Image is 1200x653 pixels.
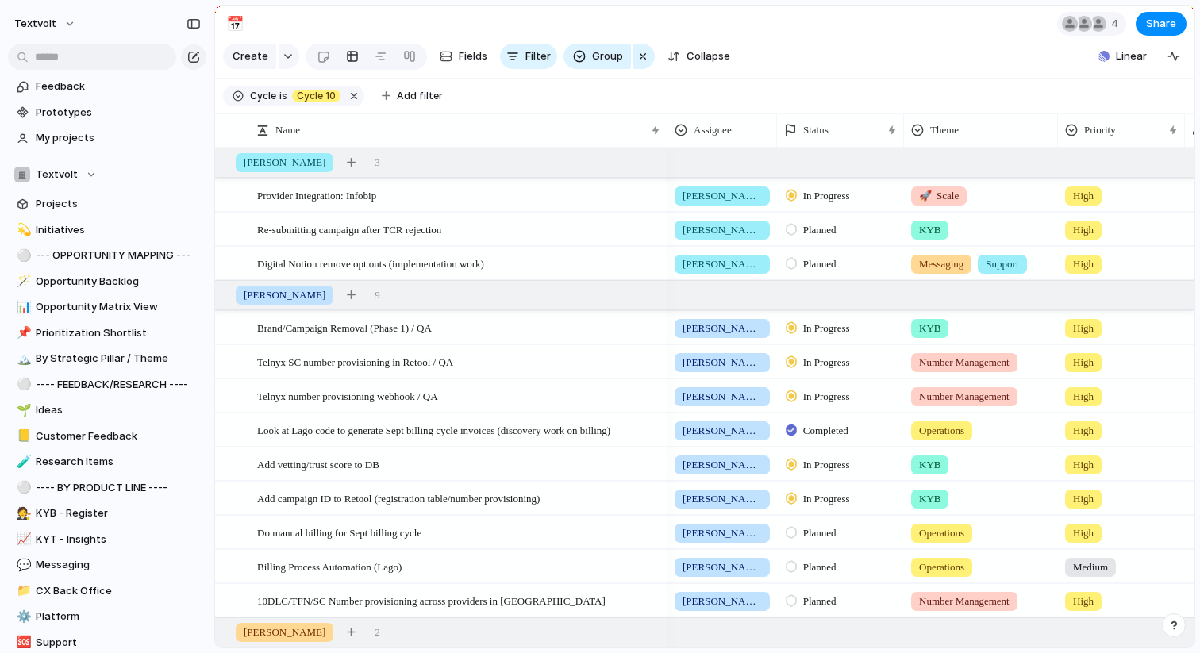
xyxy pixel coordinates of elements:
[803,559,837,575] span: Planned
[919,321,940,336] span: KYB
[226,13,244,34] div: 📅
[14,377,30,393] button: ⚪
[919,491,940,507] span: KYB
[8,163,206,186] button: Textvolt
[592,48,623,64] span: Group
[36,505,201,521] span: KYB - Register
[36,428,201,444] span: Customer Feedback
[803,256,837,272] span: Planned
[803,593,837,609] span: Planned
[803,188,850,204] span: In Progress
[1073,188,1094,204] span: High
[8,270,206,294] div: 🪄Opportunity Backlog
[375,155,380,171] span: 3
[919,190,932,202] span: 🚀
[803,222,837,238] span: Planned
[8,192,206,216] a: Projects
[1084,122,1116,138] span: Priority
[8,321,206,345] a: 📌Prioritization Shortlist
[986,256,1018,272] span: Support
[803,321,850,336] span: In Progress
[14,532,30,547] button: 📈
[17,247,28,265] div: ⚪
[1073,491,1094,507] span: High
[1073,321,1094,336] span: High
[803,423,848,439] span: Completed
[375,624,380,640] span: 2
[525,48,551,64] span: Filter
[36,454,201,470] span: Research Items
[17,324,28,342] div: 📌
[36,377,201,393] span: ---- FEEDBACK/RESEARCH ----
[14,299,30,315] button: 📊
[17,401,28,420] div: 🌱
[1073,559,1108,575] span: Medium
[1136,12,1187,36] button: Share
[17,298,28,317] div: 📊
[8,398,206,422] div: 🌱Ideas
[14,16,56,32] span: textvolt
[919,188,959,204] span: Scale
[683,389,762,405] span: [PERSON_NAME]
[683,188,762,204] span: [PERSON_NAME]
[257,220,441,238] span: Re-submitting campaign after TCR rejection
[803,525,837,541] span: Planned
[8,126,206,150] a: My projects
[8,424,206,448] div: 📒Customer Feedback
[17,478,28,497] div: ⚪
[683,559,762,575] span: [PERSON_NAME]
[14,325,30,341] button: 📌
[14,222,30,238] button: 💫
[919,222,940,238] span: KYB
[36,480,201,496] span: ---- BY PRODUCT LINE ----
[257,557,402,575] span: Billing Process Automation (Lago)
[7,11,84,36] button: textvolt
[8,347,206,371] a: 🏔️By Strategic Pillar / Theme
[257,186,376,204] span: Provider Integration: Infobip
[397,89,443,103] span: Add filter
[1073,423,1094,439] span: High
[1073,222,1094,238] span: High
[8,244,206,267] a: ⚪--- OPPORTUNITY MAPPING ---
[375,287,380,303] span: 9
[803,355,850,371] span: In Progress
[1073,256,1094,272] span: High
[500,44,557,69] button: Filter
[661,44,737,69] button: Collapse
[297,89,336,103] span: Cycle 10
[919,389,1010,405] span: Number Management
[919,423,964,439] span: Operations
[8,501,206,525] div: 🧑‍⚖️KYB - Register
[8,75,206,98] a: Feedback
[257,489,540,507] span: Add campaign ID to Retool (registration table/number provisioning)
[257,254,484,272] span: Digital Notion remove opt outs (implementation work)
[14,454,30,470] button: 🧪
[372,85,452,107] button: Add filter
[17,453,28,471] div: 🧪
[919,457,940,473] span: KYB
[17,375,28,394] div: ⚪
[289,87,344,105] button: Cycle 10
[1073,355,1094,371] span: High
[683,222,762,238] span: [PERSON_NAME]
[8,528,206,551] div: 📈KYT - Insights
[683,423,762,439] span: [PERSON_NAME]
[1092,44,1153,68] button: Linear
[36,222,201,238] span: Initiatives
[8,450,206,474] a: 🧪Research Items
[257,352,453,371] span: Telnyx SC number provisioning in Retool / QA
[244,155,325,171] span: [PERSON_NAME]
[1116,48,1147,64] span: Linear
[433,44,494,69] button: Fields
[233,48,268,64] span: Create
[222,11,248,36] button: 📅
[8,218,206,242] div: 💫Initiatives
[36,167,78,182] span: Textvolt
[17,530,28,548] div: 📈
[8,476,206,500] a: ⚪---- BY PRODUCT LINE ----
[279,89,287,103] span: is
